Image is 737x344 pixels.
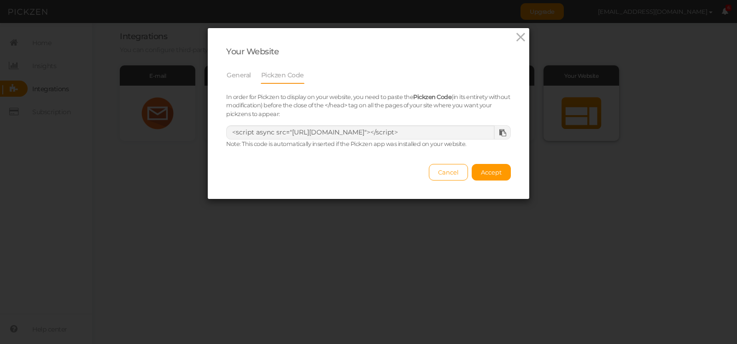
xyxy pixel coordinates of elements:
[261,66,304,84] a: Pickzen Code
[226,93,510,118] small: In order for Pickzen to display on your website, you need to paste the (in its entirety without m...
[429,164,468,181] button: Cancel
[226,47,279,57] span: Your Website
[226,125,511,140] textarea: <script async src="[URL][DOMAIN_NAME]"></script>
[472,164,511,181] button: Accept
[226,66,252,84] a: General
[226,140,467,147] small: Note: This code is automatically inserted if the Pickzen app was installed on your website.
[438,169,459,176] span: Cancel
[413,93,451,100] b: Pickzen Code
[481,169,502,176] span: Accept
